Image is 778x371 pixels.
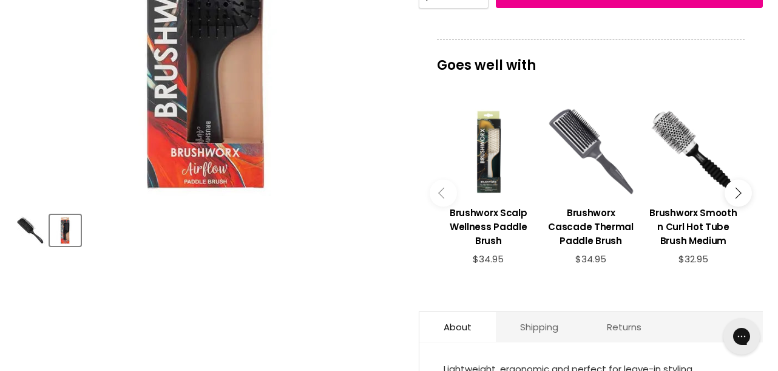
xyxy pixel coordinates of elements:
span: $34.95 [575,253,606,265]
a: About [419,312,496,342]
a: View product:Brushworx Smooth n Curl Hot Tube Brush Medium [648,106,739,197]
button: Brushworx Air flow Paddle Brush [15,215,46,246]
a: View product:Brushworx Cascade Thermal Paddle Brush [546,106,636,197]
a: View product:Brushworx Cascade Thermal Paddle Brush [546,197,636,254]
span: $34.95 [473,253,504,265]
a: View product:Brushworx Scalp Wellness Paddle Brush [443,197,533,254]
a: Returns [583,312,666,342]
h3: Brushworx Cascade Thermal Paddle Brush [546,206,636,248]
p: Goes well with [437,39,745,79]
img: Brushworx Air flow Paddle Brush [51,216,79,245]
a: View product:Brushworx Smooth n Curl Hot Tube Brush Medium [648,197,739,254]
img: Brushworx Air flow Paddle Brush [16,216,45,245]
span: $32.95 [678,253,708,265]
iframe: Gorgias live chat messenger [717,314,766,359]
button: Brushworx Air flow Paddle Brush [50,215,81,246]
a: View product:Brushworx Scalp Wellness Paddle Brush [443,106,533,197]
div: Product thumbnails [13,211,402,246]
h3: Brushworx Scalp Wellness Paddle Brush [443,206,533,248]
h3: Brushworx Smooth n Curl Hot Tube Brush Medium [648,206,739,248]
a: Shipping [496,312,583,342]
